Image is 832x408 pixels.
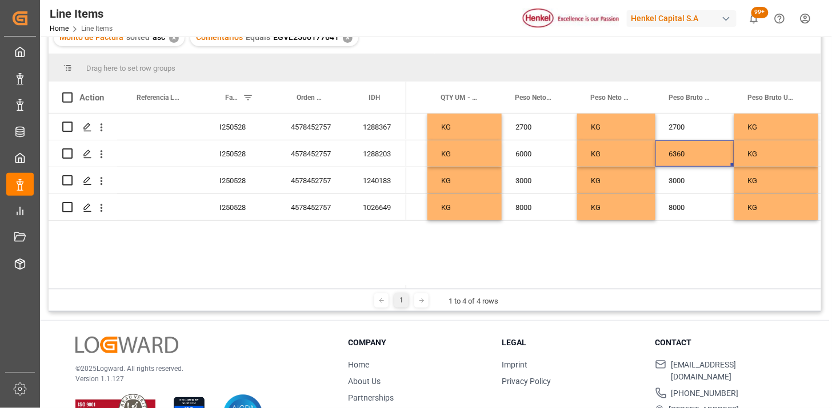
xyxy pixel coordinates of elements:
[655,337,794,349] h3: Contact
[427,140,502,167] div: KG
[515,94,553,102] span: Peso Neto - Factura
[502,337,641,349] h3: Legal
[427,194,502,220] div: KG
[349,194,406,220] div: 1026649
[394,293,409,308] div: 1
[502,114,577,140] div: 2700
[627,7,741,29] button: Henkel Capital S.A
[767,6,793,31] button: Help Center
[671,387,739,399] span: [PHONE_NUMBER]
[502,360,527,369] a: Imprint
[349,393,394,402] a: Partnerships
[349,167,406,193] div: 1240183
[349,360,370,369] a: Home
[153,33,165,42] span: asc
[655,194,734,220] div: 8000
[577,167,655,193] div: KG
[747,94,794,102] span: Peso Bruto UM - Factura
[297,94,325,102] span: Orden de Compra
[50,5,113,22] div: Line Items
[206,167,277,193] div: I250528
[49,167,406,194] div: Press SPACE to select this row.
[669,94,710,102] span: Peso Bruto - Factura
[206,114,277,140] div: I250528
[49,194,406,221] div: Press SPACE to select this row.
[590,94,631,102] span: Peso Neto UM - Factura
[441,94,477,102] span: QTY UM - Factura
[246,33,270,42] span: Equals
[502,194,577,220] div: 8000
[577,114,655,140] div: KG
[126,33,150,42] span: sorted
[75,337,178,353] img: Logward Logo
[502,140,577,167] div: 6000
[751,7,769,18] span: 99+
[50,25,69,33] a: Home
[523,9,619,29] img: Henkel%20logo.jpg_1689854090.jpg
[225,94,238,102] span: Factura Comercial
[349,377,381,386] a: About Us
[75,363,320,374] p: © 2025 Logward. All rights reserved.
[369,94,380,102] span: IDH
[277,114,349,140] div: 4578452757
[349,337,487,349] h3: Company
[137,94,182,102] span: Referencia Leschaco (impo)
[734,167,818,193] div: KG
[49,140,406,167] div: Press SPACE to select this row.
[79,92,104,103] div: Action
[449,296,498,307] div: 1 to 4 of 4 rows
[502,377,551,386] a: Privacy Policy
[734,114,818,140] div: KG
[627,10,737,27] div: Henkel Capital S.A
[671,359,794,383] span: [EMAIL_ADDRESS][DOMAIN_NAME]
[427,167,502,193] div: KG
[277,140,349,167] div: 4578452757
[734,194,818,220] div: KG
[75,374,320,384] p: Version 1.1.127
[196,33,243,42] span: Comentarios
[577,140,655,167] div: KG
[349,140,406,167] div: 1288203
[349,114,406,140] div: 1288367
[59,33,123,42] span: Monto de Factura
[206,194,277,220] div: I250528
[427,114,502,140] div: KG
[502,167,577,193] div: 3000
[169,33,179,43] div: ✕
[655,167,734,193] div: 3000
[655,140,734,167] div: 6360
[734,140,818,167] div: KG
[655,114,734,140] div: 2700
[741,6,767,31] button: show 100 new notifications
[49,114,406,140] div: Press SPACE to select this row.
[273,33,339,42] span: EGVL2500177641
[577,194,655,220] div: KG
[277,194,349,220] div: 4578452757
[206,140,277,167] div: I250528
[277,167,349,193] div: 4578452757
[86,64,175,72] span: Drag here to set row groups
[343,33,353,43] div: ✕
